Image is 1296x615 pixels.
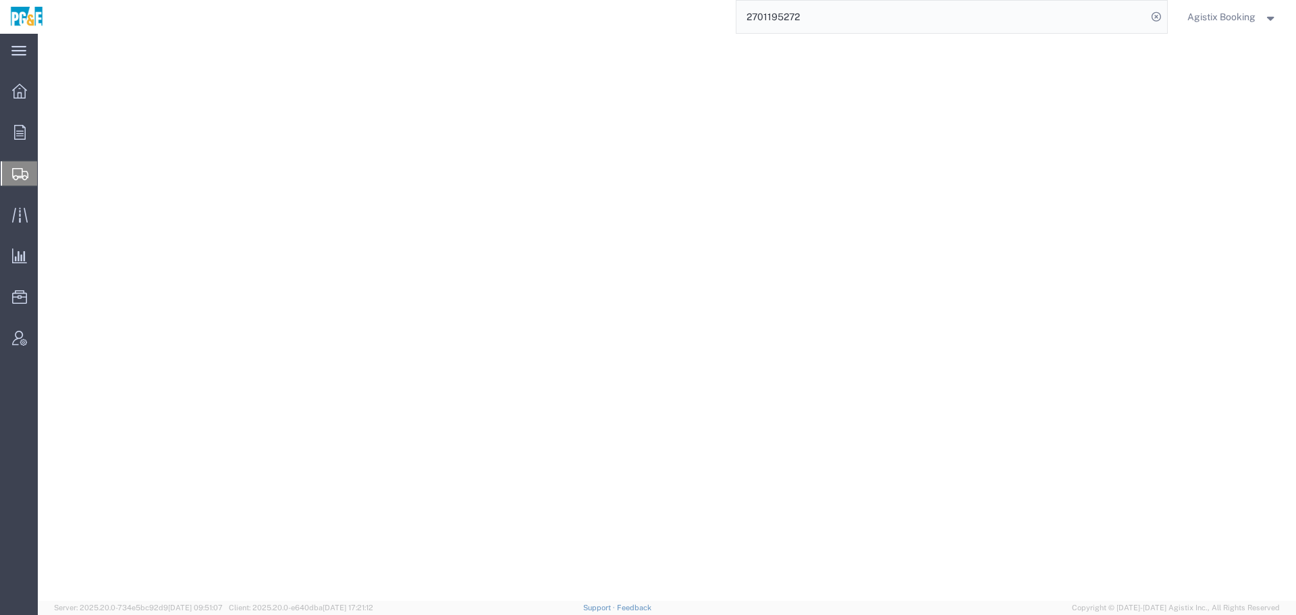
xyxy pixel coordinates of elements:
[229,604,373,612] span: Client: 2025.20.0-e640dba
[583,604,617,612] a: Support
[38,34,1296,601] iframe: FS Legacy Container
[617,604,651,612] a: Feedback
[9,7,44,27] img: logo
[323,604,373,612] span: [DATE] 17:21:12
[1187,9,1255,24] span: Agistix Booking
[736,1,1147,33] input: Search for shipment number, reference number
[1187,9,1278,25] button: Agistix Booking
[1072,602,1280,614] span: Copyright © [DATE]-[DATE] Agistix Inc., All Rights Reserved
[54,604,223,612] span: Server: 2025.20.0-734e5bc92d9
[168,604,223,612] span: [DATE] 09:51:07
